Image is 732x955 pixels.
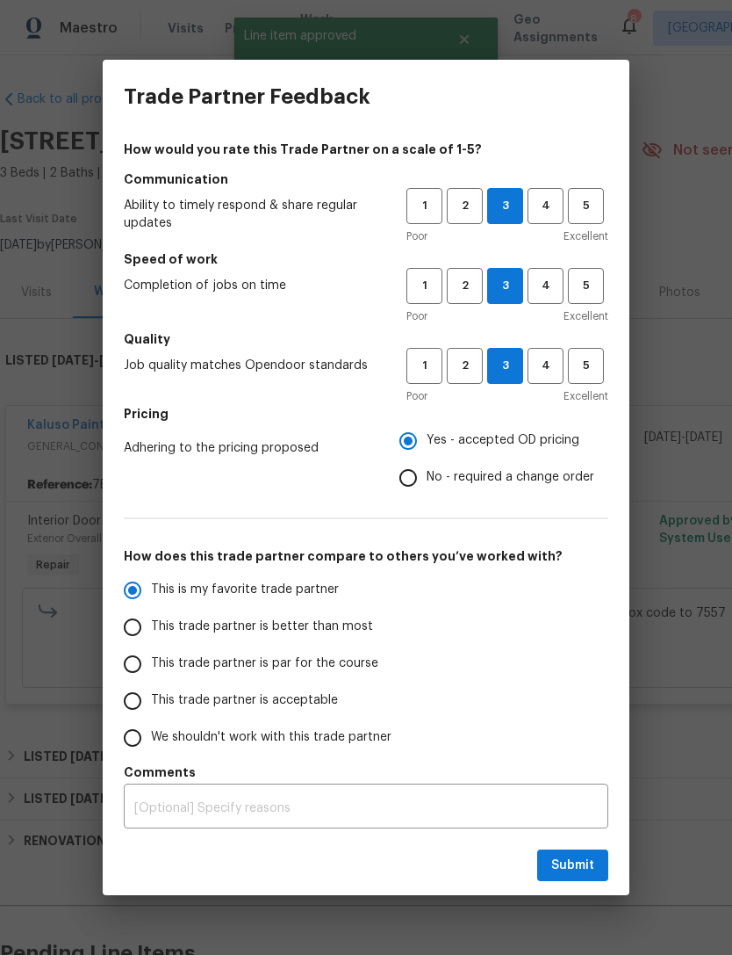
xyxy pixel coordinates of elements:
button: 2 [447,268,483,304]
span: Job quality matches Opendoor standards [124,357,378,374]
button: 1 [406,188,442,224]
h5: Quality [124,330,608,348]
span: 4 [529,196,562,216]
span: 3 [488,196,522,216]
button: Submit [537,850,608,882]
button: 3 [487,348,523,384]
span: 3 [488,356,522,376]
span: This trade partner is better than most [151,618,373,636]
span: 1 [408,196,441,216]
span: We shouldn't work with this trade partner [151,728,391,747]
button: 1 [406,348,442,384]
span: Ability to timely respond & share regular updates [124,197,378,232]
h3: Trade Partner Feedback [124,84,370,109]
span: 1 [408,356,441,376]
h4: How would you rate this Trade Partner on a scale of 1-5? [124,141,608,158]
div: How does this trade partner compare to others you’ve worked with? [124,572,608,756]
button: 4 [527,188,563,224]
h5: Comments [124,763,608,781]
h5: Pricing [124,405,608,423]
span: Excellent [563,387,608,405]
span: Completion of jobs on time [124,277,378,294]
span: This trade partner is par for the course [151,655,378,673]
span: 4 [529,356,562,376]
span: This trade partner is acceptable [151,691,338,710]
h5: Speed of work [124,250,608,268]
span: Poor [406,307,427,325]
div: Pricing [399,423,608,496]
span: Excellent [563,228,608,245]
span: Adhering to the pricing proposed [124,439,371,457]
span: 1 [408,276,441,296]
button: 3 [487,268,523,304]
span: 5 [570,276,602,296]
button: 5 [568,348,604,384]
span: Poor [406,228,427,245]
span: Yes - accepted OD pricing [427,431,579,450]
span: No - required a change order [427,468,594,487]
span: 5 [570,196,602,216]
button: 3 [487,188,523,224]
span: Submit [551,855,594,877]
button: 1 [406,268,442,304]
button: 2 [447,348,483,384]
h5: How does this trade partner compare to others you’ve worked with? [124,547,608,565]
span: 2 [449,196,481,216]
button: 4 [527,348,563,384]
span: Excellent [563,307,608,325]
span: Poor [406,387,427,405]
span: 5 [570,356,602,376]
button: 5 [568,188,604,224]
span: 4 [529,276,562,296]
span: 2 [449,276,481,296]
span: This is my favorite trade partner [151,581,339,599]
button: 5 [568,268,604,304]
button: 2 [447,188,483,224]
button: 4 [527,268,563,304]
span: 2 [449,356,481,376]
h5: Communication [124,170,608,188]
span: 3 [488,276,522,296]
